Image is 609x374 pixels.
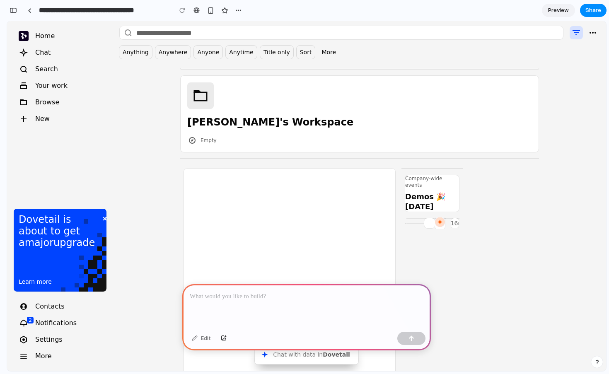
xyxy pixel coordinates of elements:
[12,76,22,86] span: Svg icon folder
[7,56,99,73] a: Your work
[12,60,60,70] div: Your work
[93,193,103,203] span: Svg icon cross tiny
[12,314,22,323] span: Svg icon cog
[184,65,203,84] span: Svg icon folder big
[7,73,99,89] a: Browse
[222,26,246,36] span: Anytime
[12,297,22,307] span: Svg icon bell
[174,55,532,131] a: [PERSON_NAME]'s WorkspaceSvg icon compassEmpty
[7,327,99,343] button: More
[12,27,22,36] span: Svg icon shuriken
[187,24,215,38] button: Anyone
[444,197,452,207] a: 16m ago
[12,43,22,53] span: Svg icon search
[253,24,286,38] button: Title only
[180,94,525,108] h2: [PERSON_NAME]'s Workspace
[116,26,142,36] span: Anything
[91,191,104,204] button: Dismiss
[444,199,469,205] span: 16m ago
[12,314,56,323] div: Settings
[18,216,46,227] i: major
[7,40,99,56] button: Search
[542,4,575,17] a: Preview
[293,26,305,36] span: Sort
[148,24,184,38] button: Anywhere
[219,24,249,38] button: Anytime
[152,26,181,36] span: Anywhere
[398,154,452,167] h2: Company-wide events
[12,280,58,290] div: Contacts
[7,89,99,106] button: New
[12,330,22,340] span: Svg icon menu
[12,76,52,86] div: Browse
[190,26,212,36] span: Anyone
[7,23,99,40] button: Chat
[248,323,351,343] button: Search or ask anything
[12,280,22,290] span: Svg icon contact
[579,5,592,18] button: Feedback
[8,191,88,227] p: Dovetail is about to get a upgrade
[8,254,48,267] button: Learn more
[12,93,22,103] span: Svg icon plus
[7,294,99,310] button: Notifications
[12,60,22,70] span: Svg icon recent
[10,25,96,38] div: Chat
[7,310,99,327] a: Settings
[12,10,48,20] div: Home
[20,296,27,302] div: 2
[398,154,452,191] a: Company-wide eventsDemos 🎉 [DATE]
[548,6,569,14] span: Preview
[585,6,601,14] span: Share
[10,295,96,309] div: Notifications
[564,7,574,17] span: Svg icon refine
[581,7,591,17] span: Svg icon more
[112,24,145,38] button: Anything
[314,26,329,36] span: More
[398,171,452,191] h2: Demos 🎉 [DATE]
[290,24,308,38] button: Sort
[10,41,96,55] div: Search
[7,277,99,294] a: Contacts
[580,4,607,17] button: Share
[256,26,283,36] span: Title only
[563,5,576,18] button: Svg icon refine
[193,116,210,123] div: Empty
[12,93,43,103] div: New
[311,24,332,38] button: More
[10,328,96,342] div: More
[7,7,99,23] a: Home
[180,114,190,124] span: Svg icon compass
